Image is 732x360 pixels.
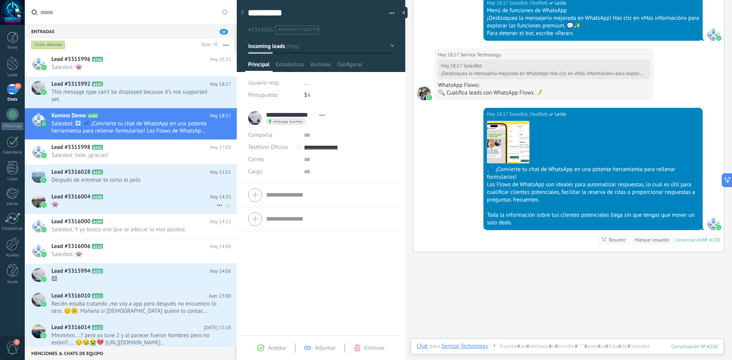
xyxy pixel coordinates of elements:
[441,63,464,69] div: Hoy 18:17
[51,112,86,120] span: Kommo Demo
[417,86,431,100] span: Service Technology
[41,90,47,95] img: waba.svg
[51,88,217,103] span: This message type can’t be displayed because it’s not supported yet.
[25,140,237,164] a: Lead #3315998 A105 Hoy 17:03 Salesbot: Vale, ¡gracias!
[51,332,217,346] span: Mmmmm....? pero yo tuve 2 y al parecer fueron hombres pero no están!!.... 😔😪😭💔 [URL][DOMAIN_NAME]..
[248,154,264,166] button: Correo
[41,252,47,257] img: waba.svg
[509,110,547,118] span: SalesBot (TestBot)
[248,77,299,89] div: Usuario resp.
[609,236,626,243] div: Resumir
[51,152,217,159] span: Salesbot: Vale, ¡gracias!
[487,7,699,14] div: Menú de funciones de WhatsApp
[441,342,488,349] div: Service Technology
[210,56,231,63] span: Hoy 18:25
[92,325,103,330] span: A112
[248,26,273,34] span: #3314556
[337,61,362,72] span: Configurar
[248,166,298,178] div: Cargo
[25,24,234,38] div: Entradas
[675,237,703,243] div: Conversación
[364,344,385,352] span: Eliminar
[248,169,262,174] span: Cargo
[2,177,24,182] div: Listas
[51,267,90,275] span: Lead #3315994
[25,264,237,288] a: Lead #3315994 A102 Hoy 14:06 🖼
[276,61,304,72] span: Estadísticas
[25,320,237,351] a: Lead #3316014 A112 [DATE] 15:58 Mmmmm....? pero yo tuve 2 y al parecer fueron hombres pero no est...
[210,243,231,250] span: Hoy 14:06
[210,267,231,275] span: Hoy 14:06
[703,237,720,243] div: № A100
[14,339,20,345] span: 1
[31,40,65,50] div: Chats abiertos
[87,113,98,118] span: A100
[14,83,21,89] span: 37
[438,51,461,59] div: Hoy 18:17
[51,300,217,315] span: Recién estaba tratando ,me voy a app pero después no encuentro lo otro. 😔☹️. Mañana si [DEMOGRAPH...
[41,333,47,338] img: waba.svg
[2,45,24,50] div: Panel
[278,27,319,32] span: #agregar etiquetas
[51,144,90,151] span: Lead #3315998
[429,342,440,350] span: para
[204,324,231,331] span: [DATE] 15:58
[51,80,90,88] span: Lead #3315992
[464,62,482,69] span: SalesBot
[92,293,103,298] span: A111
[487,181,699,204] div: Los Flows de WhatsApp son ideales para automatizar respuestas, lo cual es útil para cualificar cl...
[25,52,237,76] a: Lead #3315996 A106 Hoy 18:25 Salesbot: 👾
[706,27,720,41] span: SalesBot
[25,108,237,139] a: Kommo Demo A100 Hoy 18:17 Salesbot: 🖼 🖊️ ¡Convierte tu chat de WhatsApp en una potente herramient...
[2,253,24,258] div: Ajustes
[218,38,234,52] button: Más
[441,70,645,77] div: ¡Desbloquea la mensajería mejorada en WhatsApp! Haz clic en «Más información» para explorar las f...
[716,225,721,230] img: waba.svg
[51,275,217,283] span: 🖼
[487,211,699,227] div: Toda la información sobre tus clientes potenciales llega sin que tengas que mover un solo dedo.
[248,156,264,163] span: Correo
[51,218,90,226] span: Lead #3316000
[51,168,90,176] span: Lead #3316028
[25,346,234,360] div: Menciones & Chats de equipo
[304,79,309,86] span: ...
[25,189,237,214] a: Lead #3316004 A108 Hoy 14:25 👾
[41,277,47,282] img: waba.svg
[92,82,103,86] span: A103
[248,91,278,99] span: Presupuesto
[92,269,103,274] span: A102
[400,7,408,18] div: Ocultar
[248,89,299,101] div: Presupuesto
[210,218,231,226] span: Hoy 14:23
[487,30,699,37] div: Para detener el bot, escribe «Parar».
[41,153,47,158] img: waba.svg
[210,168,231,176] span: Hoy 15:51
[210,80,231,88] span: Hoy 18:17
[2,226,24,231] div: Estadísticas
[427,95,432,100] img: waba.svg
[51,120,217,134] span: Salesbot: 🖼 🖊️ ¡Convierte tu chat de WhatsApp en una potente herramienta para rellenar formulario...
[310,61,331,72] span: Archivos
[92,219,103,224] span: A109
[51,64,217,71] span: Salesbot: 👾
[210,193,231,201] span: Hoy 14:25
[51,251,217,258] span: Salesbot: 👾
[248,141,288,154] button: Teléfono Oficina
[2,123,23,130] div: WhatsApp
[92,244,103,249] span: A110
[2,150,24,155] div: Calendario
[248,144,288,151] span: Teléfono Oficina
[461,51,501,59] span: Service Technology
[41,65,47,70] img: waba.svg
[248,129,298,141] div: Compañía
[487,121,529,163] img: 87c314da-6476-4b94-ade7-247e73dfbc33
[671,343,718,350] div: 100
[51,176,217,184] span: Después de entrenar te corto el pelo
[41,301,47,307] img: waba.svg
[2,97,24,102] div: Chats
[41,227,47,232] img: waba.svg
[315,344,336,352] span: Adjuntar
[51,292,90,300] span: Lead #3316010
[487,14,699,30] div: ¡Desbloquea la mensajería mejorada en WhatsApp! Haz clic en «Más información» para explorar las f...
[25,288,237,320] a: Lead #3316010 A111 Ayer 23:00 Recién estaba tratando ,me voy a app pero después no encuentro lo o...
